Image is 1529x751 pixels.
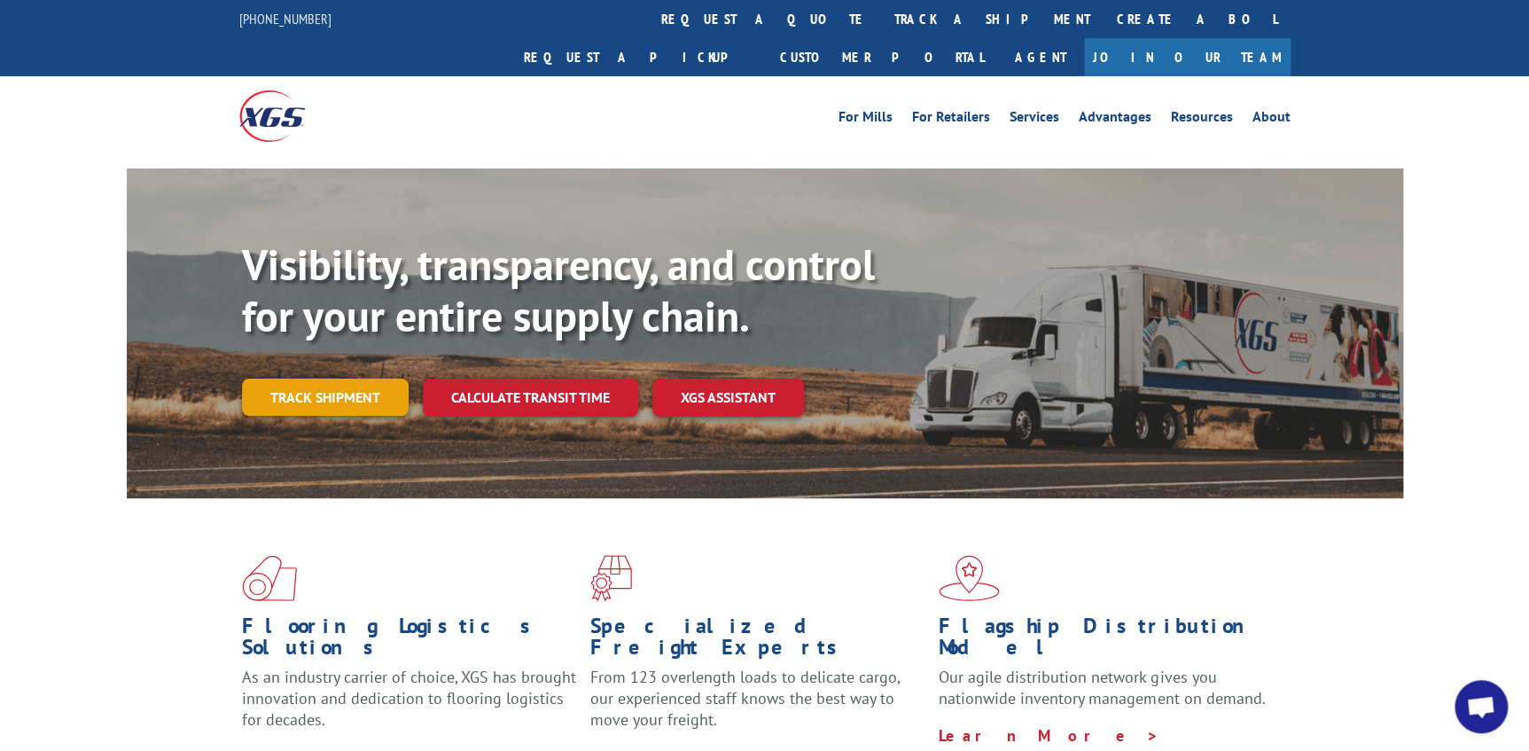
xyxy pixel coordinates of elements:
span: As an industry carrier of choice, XGS has brought innovation and dedication to flooring logistics... [242,667,576,730]
a: Customer Portal [767,38,997,76]
a: Track shipment [242,379,409,416]
h1: Flagship Distribution Model [939,615,1274,667]
a: Services [1010,110,1059,129]
a: About [1252,110,1291,129]
a: XGS ASSISTANT [652,379,804,417]
a: Learn More > [939,725,1159,746]
a: Agent [997,38,1084,76]
img: xgs-icon-total-supply-chain-intelligence-red [242,555,297,601]
a: Request a pickup [511,38,767,76]
a: Resources [1171,110,1233,129]
img: xgs-icon-focused-on-flooring-red [590,555,632,601]
a: [PHONE_NUMBER] [239,10,332,27]
a: Advantages [1079,110,1151,129]
h1: Specialized Freight Experts [590,615,925,667]
img: xgs-icon-flagship-distribution-model-red [939,555,1000,601]
a: Join Our Team [1084,38,1291,76]
a: Calculate transit time [423,379,638,417]
h1: Flooring Logistics Solutions [242,615,577,667]
span: Our agile distribution network gives you nationwide inventory management on demand. [939,667,1265,708]
a: For Mills [839,110,893,129]
a: Open chat [1455,680,1508,733]
b: Visibility, transparency, and control for your entire supply chain. [242,237,875,343]
a: For Retailers [912,110,990,129]
p: From 123 overlength loads to delicate cargo, our experienced staff knows the best way to move you... [590,667,925,746]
